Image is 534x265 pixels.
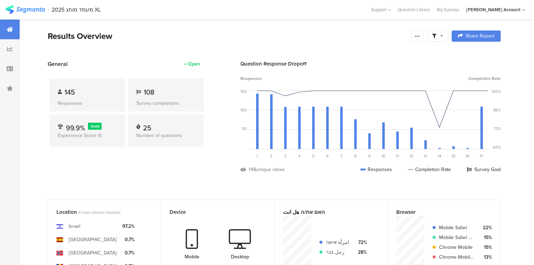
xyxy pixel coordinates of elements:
[467,166,501,173] div: Survey Goal
[188,60,200,68] div: Open
[170,208,254,216] div: Device
[368,153,371,159] span: 9
[240,75,262,82] span: Responses
[144,87,155,97] span: 108
[312,153,315,159] span: 5
[466,153,470,159] span: 16
[493,107,501,113] div: 86%
[326,249,349,256] div: رجل גבר
[492,89,501,94] div: 100%
[58,132,96,139] span: Experience Score
[408,166,451,173] div: Completion Rate
[48,6,49,14] div: |
[122,223,135,230] div: 97.2%
[90,123,100,129] span: Good
[64,87,75,97] span: 145
[466,6,520,13] div: [PERSON_NAME] Account
[355,249,367,256] div: 28%
[480,244,492,251] div: 15%
[439,224,474,231] div: Mobile Safari
[439,234,474,241] div: Mobile Safari UI/WKWebView
[371,4,391,15] div: Support
[242,126,247,131] div: 50
[69,249,117,257] div: [GEOGRAPHIC_DATA]
[185,253,199,260] div: Mobile
[439,244,474,251] div: Chrome Mobile
[354,153,356,159] span: 8
[468,75,501,82] span: Completion Rate
[270,153,273,159] span: 2
[360,166,392,173] div: Responses
[69,223,80,230] div: Israel
[466,34,494,39] span: Share Report
[122,236,135,243] div: 0.7%
[355,239,367,246] div: 72%
[52,6,101,13] div: 2025 מעמד מותג XL
[326,153,329,159] span: 6
[493,144,501,150] div: 60%
[69,236,117,243] div: [GEOGRAPHIC_DATA]
[480,224,492,231] div: 22%
[122,249,135,257] div: 0.7%
[240,107,247,113] div: 100
[256,153,258,159] span: 1
[396,153,399,159] span: 11
[433,6,463,13] a: My Surveys
[283,208,368,216] div: האם את/ה هل انت
[78,210,121,215] span: 4 most common locations
[231,253,249,260] div: Desktop
[249,166,256,173] div: 148
[480,234,492,241] div: 15%
[284,153,286,159] span: 3
[48,60,68,68] span: General
[452,153,456,159] span: 15
[396,208,480,216] div: Browser
[394,6,433,13] a: Question Library
[494,126,501,131] div: 73%
[480,253,492,261] div: 13%
[143,123,151,130] div: 25
[340,153,342,159] span: 7
[424,153,427,159] span: 13
[382,153,385,159] span: 10
[56,208,141,216] div: Location
[136,100,195,107] div: Survey completions
[66,123,85,133] span: 99.9%
[240,60,501,68] div: Question Response Dropoff
[326,239,349,246] div: امرأة אישה
[410,153,413,159] span: 12
[439,253,474,261] div: Chrome Mobile WebView
[48,30,408,42] div: Results Overview
[5,5,45,14] img: segmanta logo
[136,132,182,139] span: Number of questions
[438,153,441,159] span: 14
[58,100,117,107] div: Responses
[240,89,247,94] div: 150
[298,153,300,159] span: 4
[480,153,483,159] span: 17
[256,166,285,173] div: unique views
